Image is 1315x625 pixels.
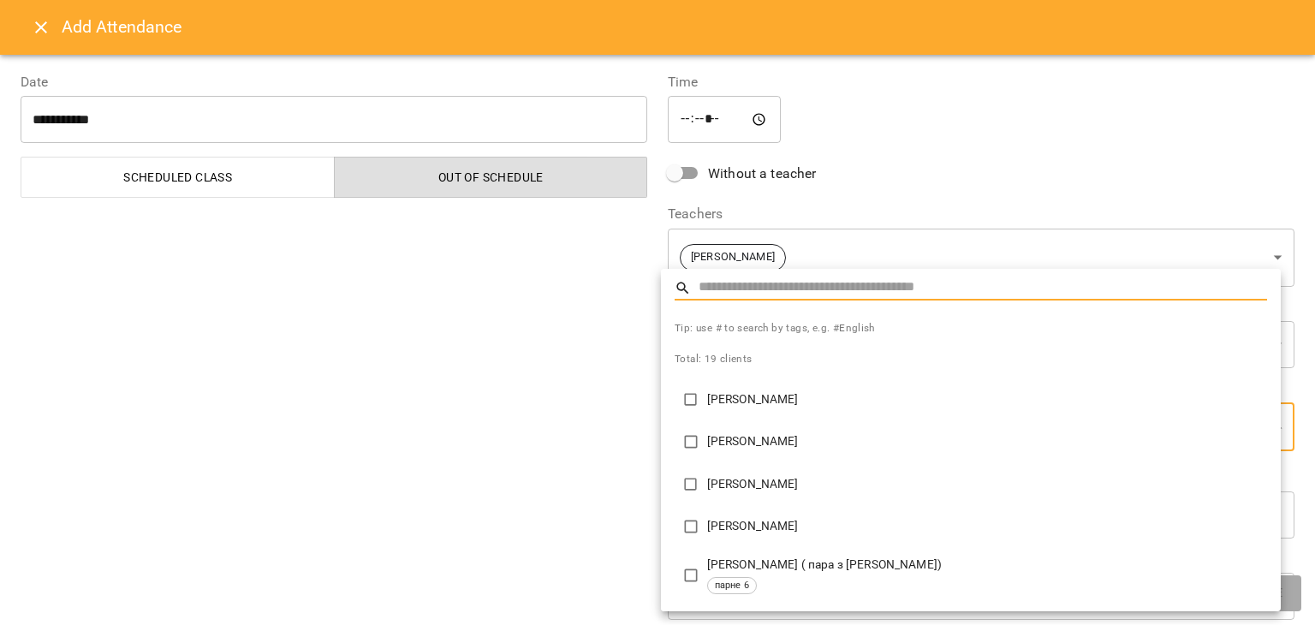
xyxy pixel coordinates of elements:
[707,518,1267,535] p: [PERSON_NAME]
[675,320,1267,337] span: Tip: use # to search by tags, e.g. #English
[707,391,1267,408] p: [PERSON_NAME]
[708,579,756,593] span: парне 6
[707,476,1267,493] p: [PERSON_NAME]
[707,433,1267,450] p: [PERSON_NAME]
[675,353,753,365] span: Total: 19 clients
[707,557,1267,574] p: [PERSON_NAME] ( пара з [PERSON_NAME])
